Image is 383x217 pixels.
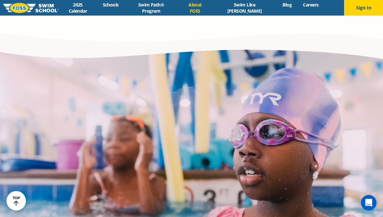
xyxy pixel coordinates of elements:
a: About FOSS [178,2,212,14]
a: 2025 Calendar [59,2,97,14]
a: Careers [297,2,324,8]
a: Swim Path® Program [124,2,178,14]
img: FOSS Swim School Logo [3,3,59,13]
a: Schools [97,2,124,8]
div: TOP [13,196,20,206]
a: Blog [277,2,297,8]
div: Open Intercom Messenger [361,195,377,211]
a: Swim Like [PERSON_NAME] [212,2,277,14]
